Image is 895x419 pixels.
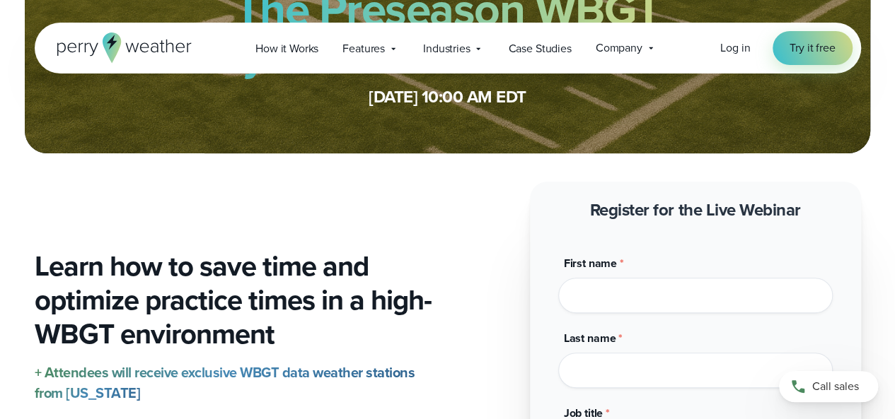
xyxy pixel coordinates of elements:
[596,40,642,57] span: Company
[508,40,571,57] span: Case Studies
[779,371,878,402] a: Call sales
[773,31,852,65] a: Try it free
[496,34,583,63] a: Case Studies
[369,84,526,110] strong: [DATE] 10:00 AM EDT
[720,40,750,57] a: Log in
[35,249,437,351] h3: Learn how to save time and optimize practice times in a high-WBGT environment
[342,40,385,57] span: Features
[812,378,859,395] span: Call sales
[35,362,415,403] strong: + Attendees will receive exclusive WBGT data weather stations from [US_STATE]
[720,40,750,56] span: Log in
[243,34,330,63] a: How it Works
[564,255,617,271] span: First name
[423,40,470,57] span: Industries
[564,330,616,346] span: Last name
[590,197,801,223] strong: Register for the Live Webinar
[255,40,318,57] span: How it Works
[790,40,835,57] span: Try it free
